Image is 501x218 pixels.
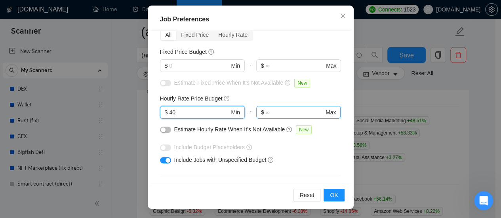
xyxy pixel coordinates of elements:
[161,29,177,40] div: All
[332,6,354,27] button: Close
[208,49,215,55] span: question-circle
[474,191,493,210] iframe: Intercom live chat
[174,80,284,86] span: Estimate Fixed Price When It’s Not Available
[165,108,168,117] span: $
[139,3,153,17] div: Закрыть
[160,94,223,103] h5: Hourly Rate Price Budget
[261,108,264,117] span: $
[246,144,253,150] span: question-circle
[86,133,114,154] span: smiley reaction
[285,80,291,86] span: question-circle
[261,61,264,70] span: $
[324,189,344,201] button: OK
[330,191,338,199] span: OK
[160,47,207,56] h5: Fixed Price Budget
[174,157,267,163] span: Include Jobs with Unspecified Budget
[266,61,324,70] input: ∞
[174,126,285,133] span: Estimate Hourly Rate When It’s Not Available
[174,144,245,150] span: Include Budget Placeholders
[224,95,230,102] span: question-circle
[231,108,240,117] span: Min
[169,108,229,117] input: 0
[300,191,314,199] span: Reset
[73,136,85,152] span: 😐
[213,29,252,40] div: Hourly Rate
[124,3,139,18] button: Развернуть окно
[266,108,324,117] input: ∞
[326,61,336,70] span: Max
[231,61,240,70] span: Min
[286,126,293,133] span: question-circle
[92,133,108,154] span: 😃
[69,136,90,152] span: neutral face reaction
[53,136,64,152] span: 😞
[5,3,20,18] button: go back
[160,15,341,24] div: Job Preferences
[245,59,256,78] div: -
[296,125,312,134] span: New
[340,13,346,19] span: close
[165,61,168,70] span: $
[176,29,213,40] div: Fixed Price
[294,79,310,87] span: New
[245,106,256,125] div: -
[169,61,229,70] input: 0
[48,136,69,152] span: disappointed reaction
[268,157,274,163] span: question-circle
[293,189,321,201] button: Reset
[30,162,128,168] a: Открыть в справочном центре
[10,128,149,137] div: Была ли полезна эта статья?
[326,108,336,117] span: Max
